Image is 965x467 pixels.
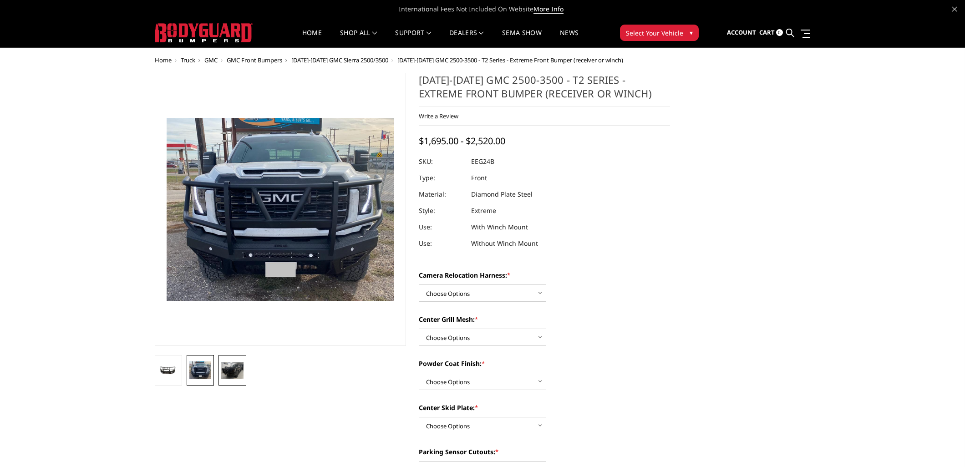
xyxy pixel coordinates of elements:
[419,112,458,120] a: Write a Review
[419,315,670,324] label: Center Grill Mesh:
[533,5,564,14] a: More Info
[502,30,542,47] a: SEMA Show
[204,56,218,64] a: GMC
[419,186,464,203] dt: Material:
[302,30,322,47] a: Home
[419,170,464,186] dt: Type:
[155,23,253,42] img: BODYGUARD BUMPERS
[419,135,505,147] span: $1,695.00 - $2,520.00
[471,235,538,252] dd: Without Winch Mount
[419,359,670,368] label: Powder Coat Finish:
[690,28,693,37] span: ▾
[471,153,494,170] dd: EEG24B
[471,203,496,219] dd: Extreme
[227,56,282,64] a: GMC Front Bumpers
[291,56,388,64] a: [DATE]-[DATE] GMC Sierra 2500/3500
[419,203,464,219] dt: Style:
[340,30,377,47] a: shop all
[189,361,211,379] img: 2024-2026 GMC 2500-3500 - T2 Series - Extreme Front Bumper (receiver or winch)
[727,28,756,36] span: Account
[471,170,487,186] dd: Front
[155,73,406,346] a: 2024-2026 GMC 2500-3500 - T2 Series - Extreme Front Bumper (receiver or winch)
[776,29,783,36] span: 0
[419,447,670,457] label: Parking Sensor Cutouts:
[419,153,464,170] dt: SKU:
[419,235,464,252] dt: Use:
[419,403,670,412] label: Center Skid Plate:
[397,56,623,64] span: [DATE]-[DATE] GMC 2500-3500 - T2 Series - Extreme Front Bumper (receiver or winch)
[759,28,775,36] span: Cart
[471,219,528,235] dd: With Winch Mount
[419,219,464,235] dt: Use:
[620,25,699,41] button: Select Your Vehicle
[155,56,172,64] a: Home
[181,56,195,64] a: Truck
[419,270,670,280] label: Camera Relocation Harness:
[449,30,484,47] a: Dealers
[759,20,783,45] a: Cart 0
[395,30,431,47] a: Support
[471,186,533,203] dd: Diamond Plate Steel
[560,30,579,47] a: News
[419,73,670,107] h1: [DATE]-[DATE] GMC 2500-3500 - T2 Series - Extreme Front Bumper (receiver or winch)
[221,362,243,379] img: 2024-2026 GMC 2500-3500 - T2 Series - Extreme Front Bumper (receiver or winch)
[626,28,683,38] span: Select Your Vehicle
[157,365,179,376] img: 2024-2026 GMC 2500-3500 - T2 Series - Extreme Front Bumper (receiver or winch)
[727,20,756,45] a: Account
